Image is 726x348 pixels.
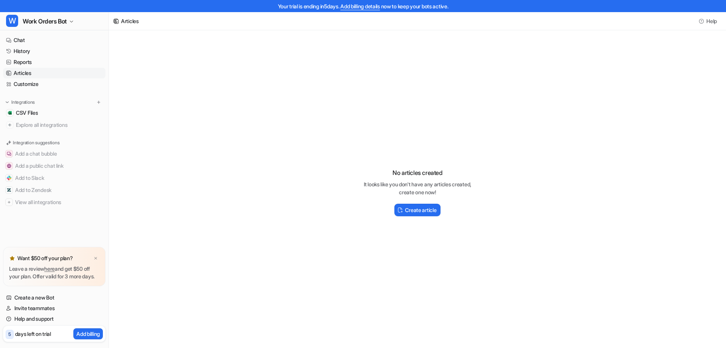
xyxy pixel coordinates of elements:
img: explore all integrations [6,121,14,129]
span: CSV Files [16,109,38,117]
p: days left on trial [15,330,51,338]
a: Explore all integrations [3,120,105,130]
p: It looks like you don't have any articles created, create one now! [357,180,478,196]
img: star [9,255,15,261]
div: Articles [121,17,139,25]
a: Help and support [3,314,105,324]
img: CSV Files [8,111,12,115]
img: x [93,256,98,261]
img: expand menu [5,100,10,105]
p: Integration suggestions [13,139,59,146]
span: Explore all integrations [16,119,102,131]
p: Want $50 off your plan? [17,254,73,262]
button: Add a public chat linkAdd a public chat link [3,160,105,172]
button: Add a chat bubbleAdd a chat bubble [3,148,105,160]
span: Work Orders Bot [23,16,67,27]
a: Chat [3,35,105,45]
button: Add to ZendeskAdd to Zendesk [3,184,105,196]
p: Leave a review and get $50 off your plan. Offer valid for 3 more days. [9,265,99,280]
img: Add to Zendesk [7,188,11,192]
img: menu_add.svg [96,100,101,105]
button: Create article [394,204,440,216]
a: Invite teammates [3,303,105,314]
img: Add a public chat link [7,164,11,168]
button: View all integrationsView all integrations [3,196,105,208]
img: Add to Slack [7,176,11,180]
h2: Create article [405,206,436,214]
a: here [44,265,55,272]
span: W [6,15,18,27]
img: View all integrations [7,200,11,204]
img: Add a chat bubble [7,151,11,156]
button: Add billing [73,328,103,339]
a: Add billing details [340,3,380,9]
a: CSV FilesCSV Files [3,108,105,118]
button: Add to SlackAdd to Slack [3,172,105,184]
p: Integrations [11,99,35,105]
button: Help [697,16,720,27]
a: Reports [3,57,105,67]
h3: No articles created [357,168,478,177]
p: Add billing [76,330,100,338]
a: History [3,46,105,56]
a: Customize [3,79,105,89]
button: Integrations [3,98,37,106]
a: Create a new Bot [3,292,105,303]
a: Articles [3,68,105,78]
p: 5 [8,331,11,338]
